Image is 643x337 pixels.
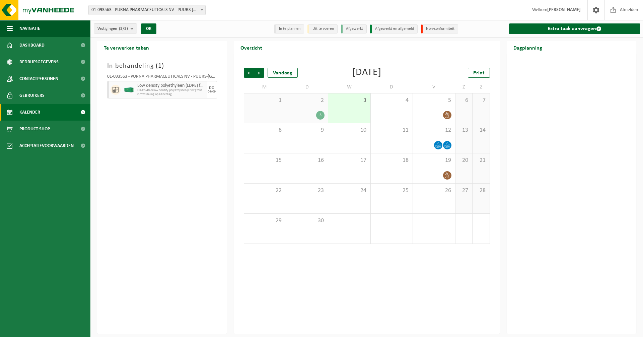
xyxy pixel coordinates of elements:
[341,24,367,33] li: Afgewerkt
[286,81,328,93] td: D
[88,5,206,15] span: 01-093563 - PURNA PHARMACEUTICALS NV - PUURS-SINT-AMANDS
[468,68,490,78] a: Print
[416,187,451,194] span: 26
[332,157,367,164] span: 17
[476,97,486,104] span: 7
[371,81,413,93] td: D
[459,97,469,104] span: 6
[244,81,286,93] td: M
[268,68,298,78] div: Vandaag
[332,127,367,134] span: 10
[19,54,59,70] span: Bedrijfsgegevens
[316,111,325,120] div: 3
[244,68,254,78] span: Vorige
[19,121,50,137] span: Product Shop
[547,7,581,12] strong: [PERSON_NAME]
[509,23,641,34] a: Extra taak aanvragen
[421,24,458,33] li: Non-conformiteit
[107,74,217,81] div: 01-093563 - PURNA PHARMACEUTICALS NV - PUURS-[GEOGRAPHIC_DATA]
[370,24,418,33] li: Afgewerkt en afgemeld
[332,97,367,104] span: 3
[137,83,205,88] span: Low density polyethyleen (LDPE) folie, los, naturel
[209,86,214,90] div: DO
[332,187,367,194] span: 24
[328,81,370,93] td: W
[289,217,325,224] span: 30
[476,187,486,194] span: 28
[289,127,325,134] span: 9
[247,157,282,164] span: 15
[459,127,469,134] span: 13
[19,20,40,37] span: Navigatie
[473,70,485,76] span: Print
[107,61,217,71] h3: In behandeling ( )
[119,26,128,31] count: (3/3)
[416,127,451,134] span: 12
[416,157,451,164] span: 19
[374,97,409,104] span: 4
[289,187,325,194] span: 23
[289,97,325,104] span: 2
[137,92,205,96] span: Omwisseling op aanvraag
[459,157,469,164] span: 20
[455,81,473,93] td: Z
[208,90,216,93] div: 04/09
[459,187,469,194] span: 27
[374,157,409,164] span: 18
[89,5,205,15] span: 01-093563 - PURNA PHARMACEUTICALS NV - PUURS-SINT-AMANDS
[19,87,45,104] span: Gebruikers
[476,157,486,164] span: 21
[416,97,451,104] span: 5
[274,24,304,33] li: In te plannen
[19,104,40,121] span: Kalender
[19,37,45,54] span: Dashboard
[473,81,490,93] td: Z
[234,41,269,54] h2: Overzicht
[97,24,128,34] span: Vestigingen
[124,87,134,92] img: HK-XC-40-GN-00
[507,41,549,54] h2: Dagplanning
[137,88,205,92] span: HK-XC-40-G low density polyethyleen (LDPE) folie, los, natur
[247,187,282,194] span: 22
[247,97,282,104] span: 1
[247,127,282,134] span: 8
[374,187,409,194] span: 25
[19,137,74,154] span: Acceptatievoorwaarden
[307,24,338,33] li: Uit te voeren
[158,63,162,69] span: 1
[289,157,325,164] span: 16
[247,217,282,224] span: 29
[352,68,381,78] div: [DATE]
[254,68,264,78] span: Volgende
[141,23,156,34] button: OK
[374,127,409,134] span: 11
[94,23,137,33] button: Vestigingen(3/3)
[413,81,455,93] td: V
[97,41,156,54] h2: Te verwerken taken
[19,70,58,87] span: Contactpersonen
[476,127,486,134] span: 14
